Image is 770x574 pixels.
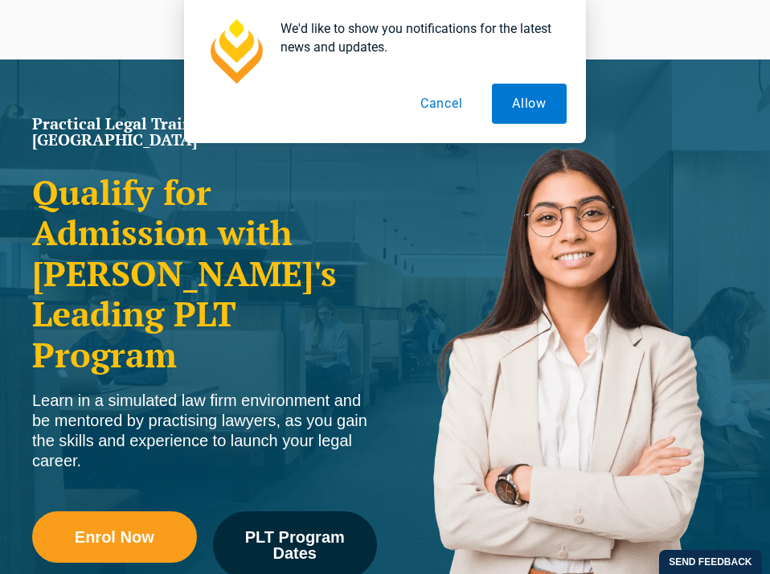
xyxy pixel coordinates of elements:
h1: Practical Legal Training in [GEOGRAPHIC_DATA] [32,116,377,148]
div: Learn in a simulated law firm environment and be mentored by practising lawyers, as you gain the ... [32,391,377,471]
span: Enrol Now [75,529,154,545]
img: notification icon [203,19,268,84]
h2: Qualify for Admission with [PERSON_NAME]'s Leading PLT Program [32,172,377,375]
a: Enrol Now [32,511,197,563]
button: Allow [492,84,567,124]
button: Cancel [400,84,483,124]
div: We'd like to show you notifications for the latest news and updates. [268,19,567,56]
span: PLT Program Dates [224,529,367,561]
